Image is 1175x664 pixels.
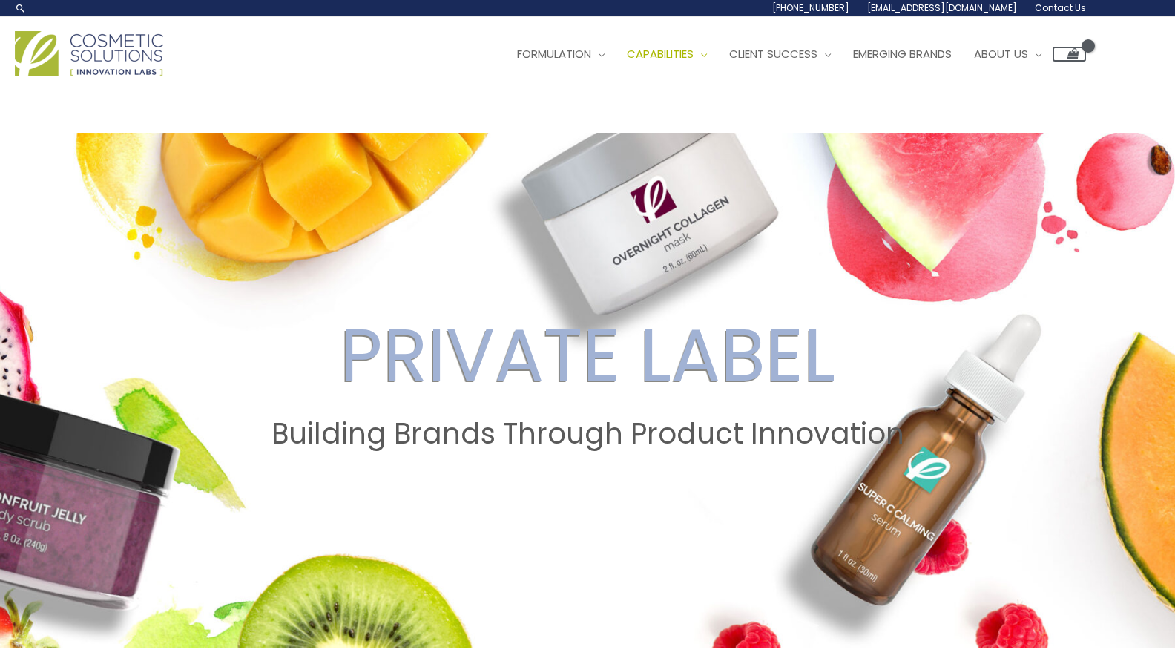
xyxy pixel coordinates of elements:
[867,1,1017,14] span: [EMAIL_ADDRESS][DOMAIN_NAME]
[15,31,163,76] img: Cosmetic Solutions Logo
[963,32,1053,76] a: About Us
[729,46,817,62] span: Client Success
[772,1,849,14] span: [PHONE_NUMBER]
[495,32,1086,76] nav: Site Navigation
[842,32,963,76] a: Emerging Brands
[517,46,591,62] span: Formulation
[15,2,27,14] a: Search icon link
[1053,47,1086,62] a: View Shopping Cart, empty
[14,312,1161,399] h2: PRIVATE LABEL
[718,32,842,76] a: Client Success
[616,32,718,76] a: Capabilities
[627,46,694,62] span: Capabilities
[506,32,616,76] a: Formulation
[853,46,952,62] span: Emerging Brands
[1035,1,1086,14] span: Contact Us
[14,417,1161,451] h2: Building Brands Through Product Innovation
[974,46,1028,62] span: About Us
